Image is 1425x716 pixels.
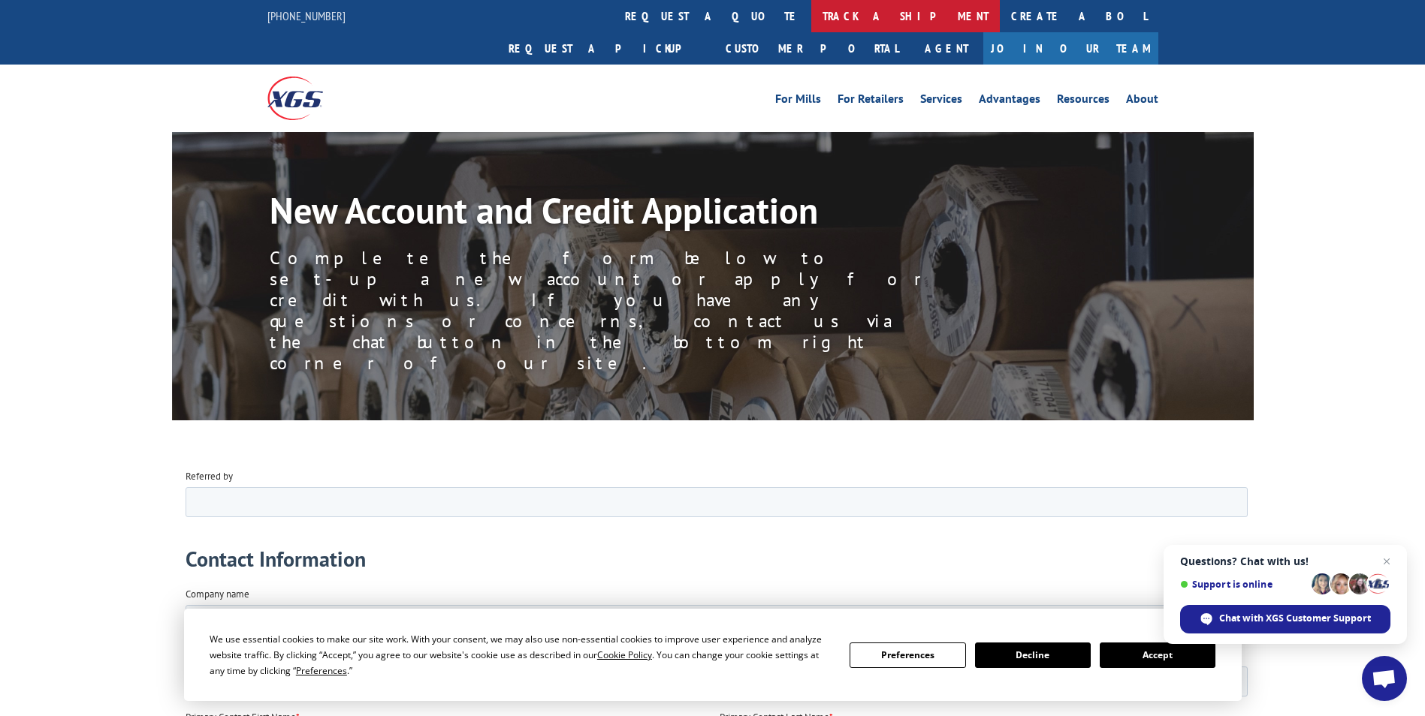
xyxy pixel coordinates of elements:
[356,549,409,562] span: State/Region
[534,242,644,254] span: Primary Contact Last Name
[1362,656,1407,701] div: Open chat
[983,32,1158,65] a: Join Our Team
[1100,642,1215,668] button: Accept
[184,609,1242,701] div: Cookie Consent Prompt
[497,32,714,65] a: Request a pickup
[1180,555,1390,567] span: Questions? Chat with us!
[267,8,346,23] a: [PHONE_NUMBER]
[296,664,347,677] span: Preferences
[910,32,983,65] a: Agent
[597,648,652,661] span: Cookie Policy
[714,32,910,65] a: Customer Portal
[838,93,904,110] a: For Retailers
[1378,552,1396,570] span: Close chat
[920,93,962,110] a: Services
[979,93,1040,110] a: Advantages
[534,180,553,193] span: DBA
[1126,93,1158,110] a: About
[1219,612,1371,625] span: Chat with XGS Customer Support
[1180,579,1306,590] span: Support is online
[1057,93,1110,110] a: Resources
[534,303,713,316] span: Who do you report to within your company?
[775,93,821,110] a: For Mills
[850,642,965,668] button: Preferences
[975,642,1091,668] button: Decline
[210,631,832,678] div: We use essential cookies to make our site work. With your consent, we may also use non-essential ...
[1180,605,1390,633] div: Chat with XGS Customer Support
[534,365,623,378] span: Primary Contact Email
[270,248,946,374] p: Complete the form below to set-up a new account or apply for credit with us. If you have any ques...
[270,192,946,236] h1: New Account and Credit Application
[711,549,759,562] span: Postal code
